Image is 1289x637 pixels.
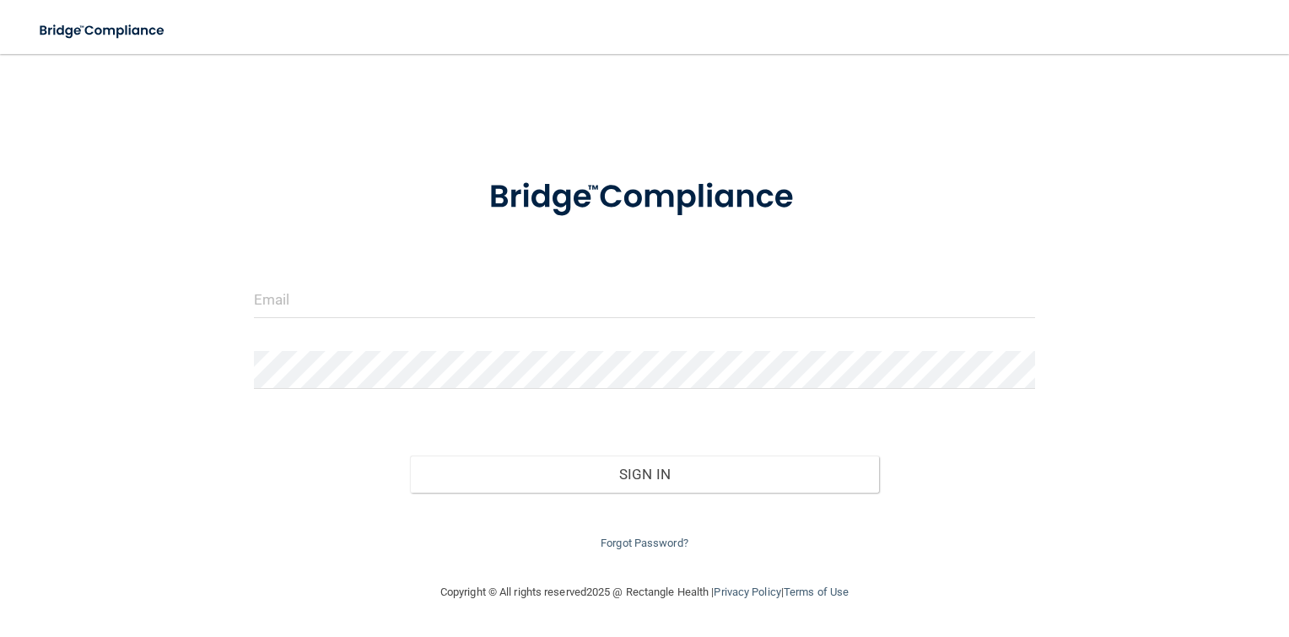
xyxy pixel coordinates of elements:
img: bridge_compliance_login_screen.278c3ca4.svg [456,155,833,240]
a: Terms of Use [784,586,849,598]
img: bridge_compliance_login_screen.278c3ca4.svg [25,13,181,48]
button: Sign In [410,456,879,493]
div: Copyright © All rights reserved 2025 @ Rectangle Health | | [337,565,952,619]
input: Email [254,280,1036,318]
a: Privacy Policy [714,586,780,598]
a: Forgot Password? [601,537,688,549]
